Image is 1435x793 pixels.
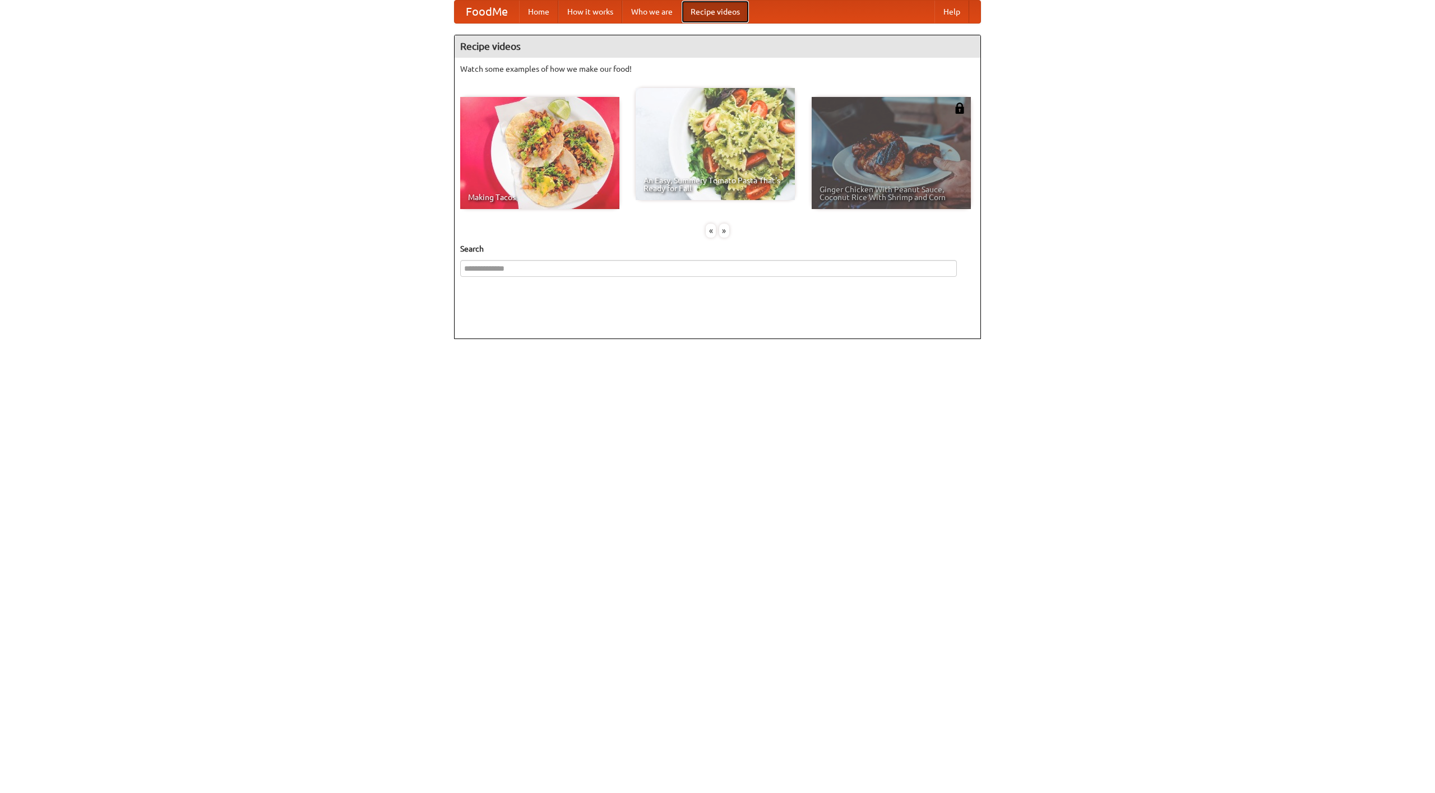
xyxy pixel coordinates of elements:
a: Recipe videos [682,1,749,23]
a: Making Tacos [460,97,619,209]
div: « [706,224,716,238]
a: Help [934,1,969,23]
span: Making Tacos [468,193,612,201]
a: An Easy, Summery Tomato Pasta That's Ready for Fall [636,88,795,200]
a: FoodMe [455,1,519,23]
a: How it works [558,1,622,23]
a: Home [519,1,558,23]
h4: Recipe videos [455,35,980,58]
a: Who we are [622,1,682,23]
h5: Search [460,243,975,254]
span: An Easy, Summery Tomato Pasta That's Ready for Fall [644,177,787,192]
div: » [719,224,729,238]
img: 483408.png [954,103,965,114]
p: Watch some examples of how we make our food! [460,63,975,75]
